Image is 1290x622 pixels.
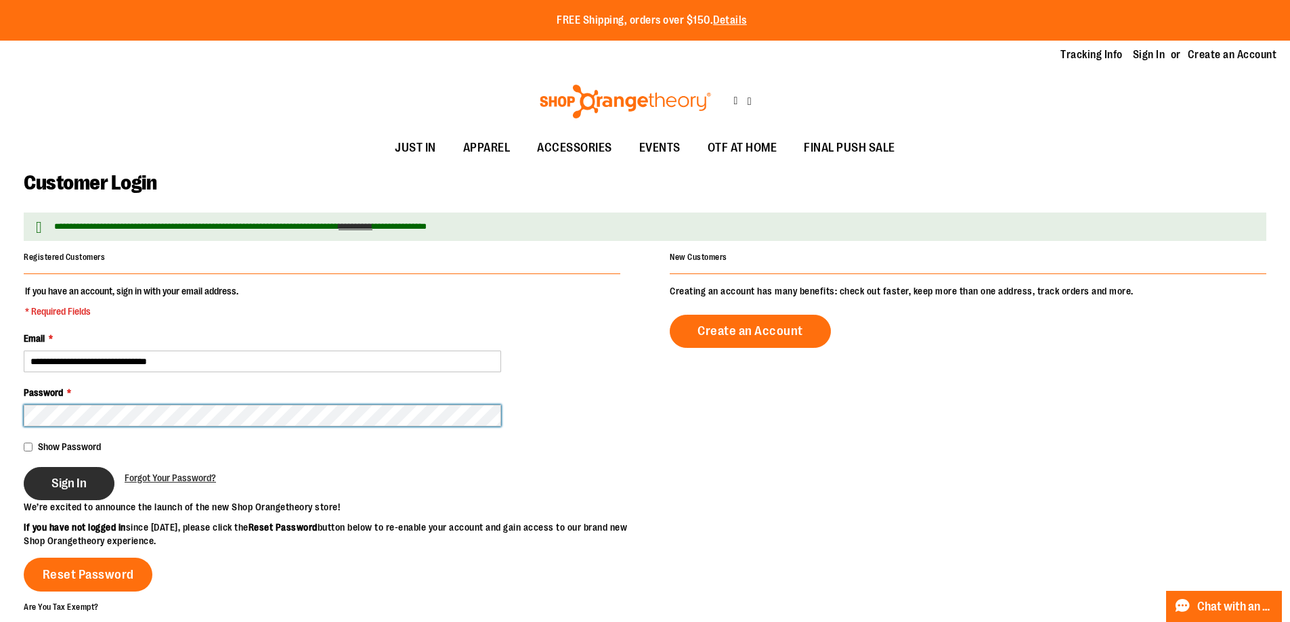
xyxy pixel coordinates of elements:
span: JUST IN [395,133,436,163]
img: Shop Orangetheory [538,85,713,118]
a: Create an Account [1188,47,1277,62]
a: Sign In [1133,47,1165,62]
a: JUST IN [381,133,450,164]
a: OTF AT HOME [694,133,791,164]
p: Creating an account has many benefits: check out faster, keep more than one address, track orders... [670,284,1266,298]
strong: Registered Customers [24,252,105,262]
span: Create an Account [697,324,803,338]
span: * Required Fields [25,305,238,318]
span: EVENTS [639,133,681,163]
span: ACCESSORIES [537,133,612,163]
p: FREE Shipping, orders over $150. [557,13,747,28]
button: Chat with an Expert [1166,591,1283,622]
span: Sign In [51,476,87,491]
a: Forgot Your Password? [125,471,216,485]
strong: New Customers [670,252,727,262]
strong: If you have not logged in [24,522,126,533]
span: FINAL PUSH SALE [804,133,895,163]
span: OTF AT HOME [708,133,777,163]
span: Email [24,333,45,344]
a: Reset Password [24,558,152,592]
a: APPAREL [450,133,524,164]
span: Reset Password [43,567,134,582]
strong: Reset Password [249,522,318,533]
span: APPAREL [463,133,511,163]
span: Show Password [38,441,101,452]
button: Sign In [24,467,114,500]
span: Forgot Your Password? [125,472,216,483]
p: since [DATE], please click the button below to re-enable your account and gain access to our bran... [24,520,645,548]
span: Chat with an Expert [1197,600,1274,613]
a: Create an Account [670,315,831,348]
span: Customer Login [24,171,156,194]
legend: If you have an account, sign in with your email address. [24,284,240,318]
a: FINAL PUSH SALE [790,133,909,164]
span: Password [24,387,63,398]
a: Tracking Info [1060,47,1123,62]
a: Details [713,14,747,26]
strong: Are You Tax Exempt? [24,602,99,612]
a: EVENTS [626,133,694,164]
p: We’re excited to announce the launch of the new Shop Orangetheory store! [24,500,645,514]
a: ACCESSORIES [523,133,626,164]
